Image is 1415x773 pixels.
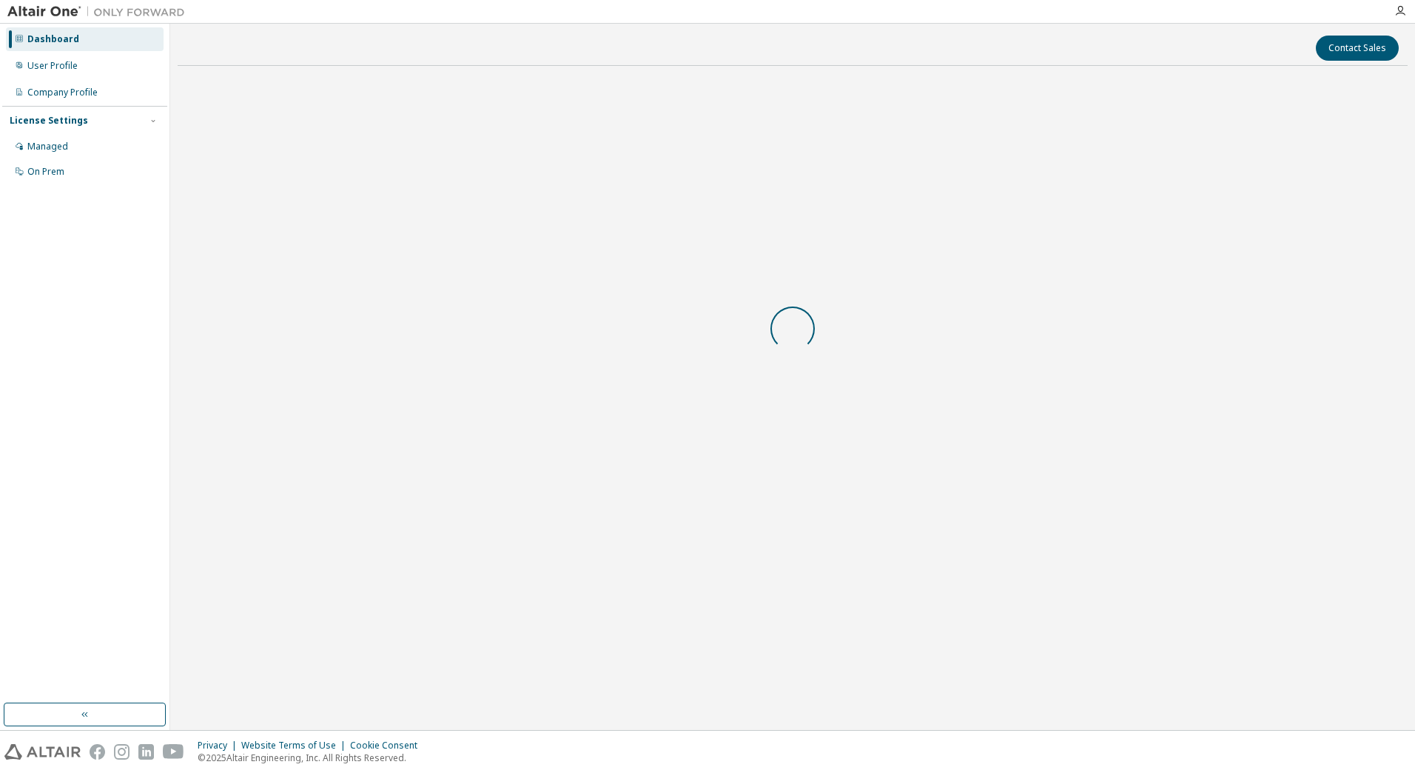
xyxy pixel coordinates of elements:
img: linkedin.svg [138,744,154,760]
div: License Settings [10,115,88,127]
div: Privacy [198,740,241,752]
button: Contact Sales [1316,36,1399,61]
div: Cookie Consent [350,740,426,752]
div: On Prem [27,166,64,178]
div: Managed [27,141,68,153]
p: © 2025 Altair Engineering, Inc. All Rights Reserved. [198,752,426,764]
img: facebook.svg [90,744,105,760]
div: User Profile [27,60,78,72]
div: Company Profile [27,87,98,98]
div: Dashboard [27,33,79,45]
img: instagram.svg [114,744,130,760]
img: youtube.svg [163,744,184,760]
img: Altair One [7,4,192,19]
img: altair_logo.svg [4,744,81,760]
div: Website Terms of Use [241,740,350,752]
